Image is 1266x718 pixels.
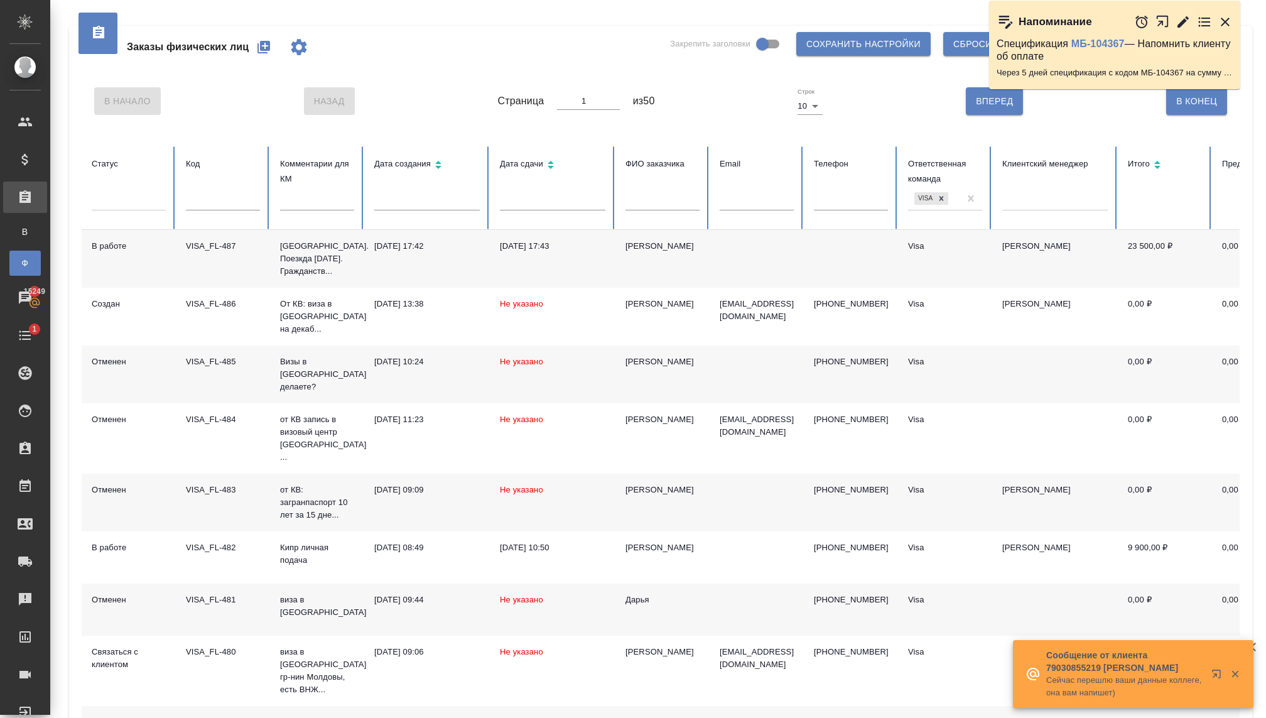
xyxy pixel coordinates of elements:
div: [DATE] 17:43 [500,240,605,253]
td: 0,00 ₽ [1118,584,1212,636]
button: Создать [249,32,279,62]
span: Ф [16,257,35,269]
div: 10 [798,97,823,115]
div: В работе [92,541,166,554]
p: От КВ: виза в [GEOGRAPHIC_DATA] на декаб... [280,298,354,335]
button: Открыть в новой вкладке [1155,8,1170,35]
div: [PERSON_NAME] [625,413,700,426]
div: Код [186,156,260,171]
span: Не указано [500,415,543,424]
a: Ф [9,251,41,276]
div: В работе [92,240,166,253]
td: 23 500,00 ₽ [1118,230,1212,288]
div: Visa [908,356,982,368]
p: [GEOGRAPHIC_DATA]. Поезкда [DATE]. Гражданств... [280,240,354,278]
a: В [9,219,41,244]
button: Открыть в новой вкладке [1204,661,1234,692]
span: Закрепить заголовки [670,38,750,50]
div: Visa [908,413,982,426]
p: виза в [GEOGRAPHIC_DATA] гр-нин Молдовы, есть ВНЖ... [280,646,354,696]
p: [EMAIL_ADDRESS][DOMAIN_NAME] [720,646,794,671]
td: [PERSON_NAME] [992,474,1118,531]
p: от КВ: загранпаспорт 10 лет за 15 дне... [280,484,354,521]
div: [PERSON_NAME] [625,484,700,496]
p: [PHONE_NUMBER] [814,413,888,426]
span: Не указано [500,595,543,604]
div: Visa [908,240,982,253]
div: Visa [908,541,982,554]
td: 0,00 ₽ [1118,345,1212,403]
span: 15249 [16,285,53,298]
div: Телефон [814,156,888,171]
div: VISA_FL-480 [186,646,260,658]
p: Сообщение от клиента 79030855219 [PERSON_NAME] [1046,649,1203,674]
p: Кипр личная подача [280,541,354,567]
span: Страница [498,94,544,109]
div: Ответственная команда [908,156,982,187]
p: [PHONE_NUMBER] [814,594,888,606]
label: Строк [798,89,814,95]
div: VISA_FL-484 [186,413,260,426]
td: 0,00 ₽ [1118,474,1212,531]
a: МБ-104367 [1071,38,1125,49]
span: Не указано [500,485,543,494]
div: Создан [92,298,166,310]
span: Не указано [500,647,543,656]
p: [PHONE_NUMBER] [814,541,888,554]
td: 0,00 ₽ [1118,288,1212,345]
p: [PHONE_NUMBER] [814,356,888,368]
td: 0,00 ₽ [1118,403,1212,474]
button: Закрыть [1222,668,1248,680]
div: Отменен [92,413,166,426]
div: [DATE] 10:50 [500,541,605,554]
div: Сортировка [374,156,480,175]
div: [DATE] 17:42 [374,240,480,253]
div: ФИО заказчика [625,156,700,171]
td: [PERSON_NAME] [992,230,1118,288]
div: VISA_FL-481 [186,594,260,606]
button: Перейти в todo [1197,14,1212,30]
div: VISA_FL-482 [186,541,260,554]
p: [EMAIL_ADDRESS][DOMAIN_NAME] [720,298,794,323]
div: Сортировка [500,156,605,175]
button: Сбросить все настройки [943,32,1094,56]
p: Через 5 дней спецификация с кодом МБ-104367 на сумму 16500 RUB будет просрочена [997,67,1233,79]
span: Не указано [500,299,543,308]
p: [PHONE_NUMBER] [814,484,888,496]
button: Закрыть [1218,14,1233,30]
td: [PERSON_NAME] [992,531,1118,584]
span: В [16,226,35,238]
p: от КВ запись в визовый центр [GEOGRAPHIC_DATA] ... [280,413,354,464]
span: Сбросить все настройки [953,36,1084,52]
div: [DATE] 09:09 [374,484,480,496]
td: 0,00 ₽ [1118,636,1212,706]
div: Visa [908,646,982,658]
div: [PERSON_NAME] [625,356,700,368]
td: [PERSON_NAME] [992,288,1118,345]
div: Отменен [92,484,166,496]
div: [DATE] 11:23 [374,413,480,426]
div: VISA_FL-486 [186,298,260,310]
p: Напоминание [1019,16,1092,28]
a: 15249 [3,282,47,313]
p: Сейчас перешлю ваши данные коллеге, она вам напишет) [1046,674,1203,699]
div: VISA_FL-485 [186,356,260,368]
p: виза в [GEOGRAPHIC_DATA] [280,594,354,619]
p: [PHONE_NUMBER] [814,646,888,658]
div: Связаться с клиентом [92,646,166,671]
p: Спецификация — Напомнить клиенту об оплате [997,38,1233,63]
div: Комментарии для КМ [280,156,354,187]
div: [DATE] 10:24 [374,356,480,368]
span: 1 [24,323,44,335]
div: Visa [914,192,934,205]
button: Вперед [966,87,1023,115]
div: Сортировка [1128,156,1202,175]
div: VISA_FL-483 [186,484,260,496]
div: VISA_FL-487 [186,240,260,253]
p: Визы в [GEOGRAPHIC_DATA] делаете? [280,356,354,393]
div: [PERSON_NAME] [625,541,700,554]
div: [PERSON_NAME] [625,646,700,658]
div: Visa [908,298,982,310]
div: Отменен [92,356,166,368]
div: [DATE] 09:06 [374,646,480,658]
